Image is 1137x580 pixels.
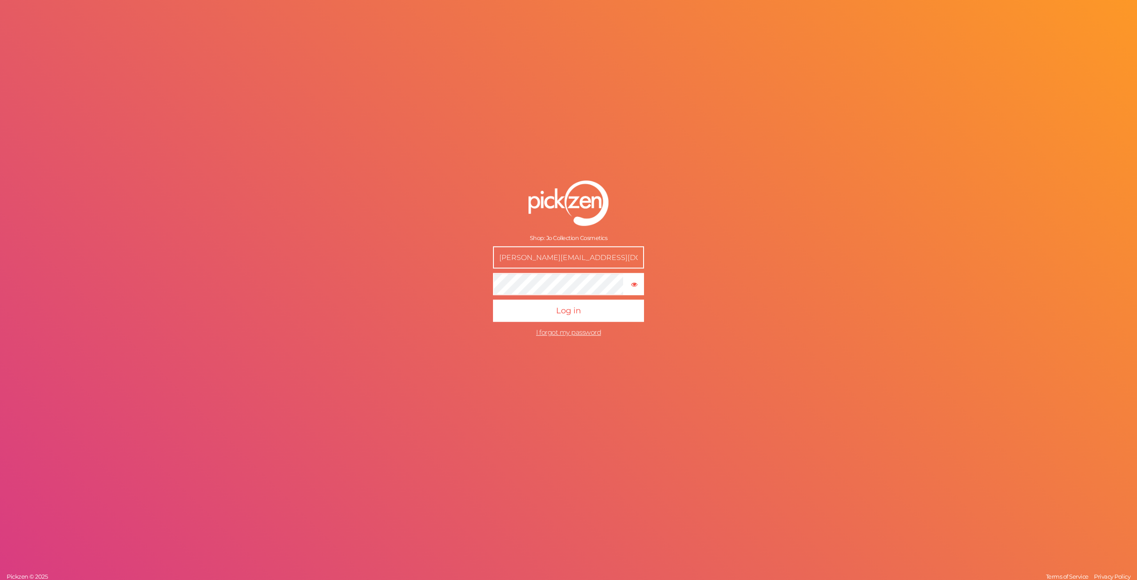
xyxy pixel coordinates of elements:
[1046,573,1089,580] span: Terms of Service
[529,180,608,226] img: pz-logo-white.png
[556,306,581,316] span: Log in
[493,235,644,242] div: Shop: Jo Collection Cosmetics
[493,246,644,268] input: E-mail
[1094,573,1130,580] span: Privacy Policy
[4,573,50,580] a: Pickzen © 2025
[493,300,644,322] button: Log in
[1044,573,1091,580] a: Terms of Service
[1092,573,1133,580] a: Privacy Policy
[536,328,601,336] a: I forgot my password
